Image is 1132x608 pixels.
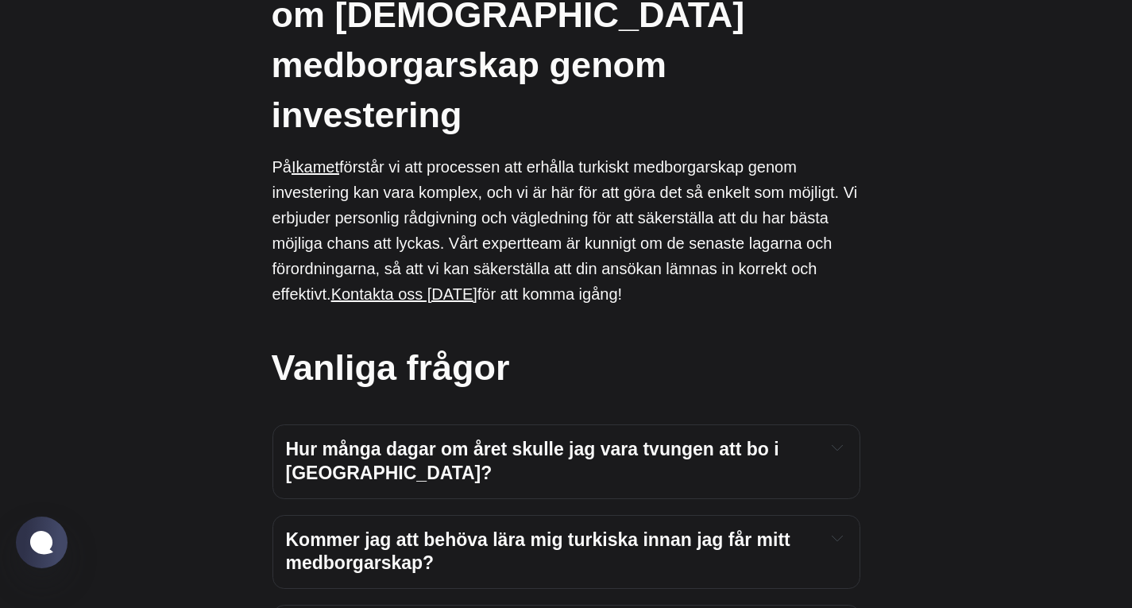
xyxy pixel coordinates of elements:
[829,438,847,457] button: Expandera växlingsknappen för att läsa innehåll
[272,158,858,303] font: förstår vi att processen att erhålla turkiskt medborgarskap genom investering kan vara komplex, o...
[292,158,339,176] a: Ikamet
[331,285,477,303] a: Kontakta oss [DATE]
[477,285,622,303] font: för att komma igång!
[829,529,847,548] button: Expandera växlingsknappen för att läsa innehåll
[286,439,785,483] font: Hur många dagar om året skulle jag vara tvungen att bo i [GEOGRAPHIC_DATA]?
[272,347,510,388] font: Vanliga frågor
[272,158,292,176] font: På
[286,529,796,574] font: Kommer jag att behöva lära mig turkiska innan jag får mitt medborgarskap?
